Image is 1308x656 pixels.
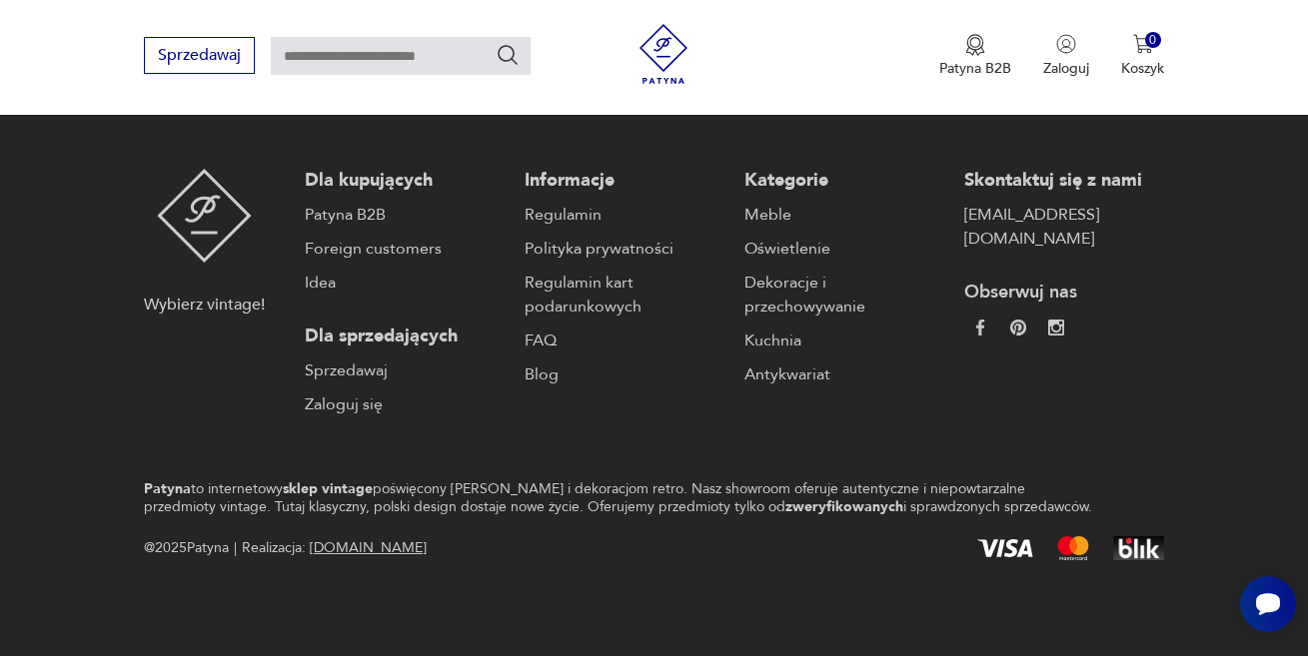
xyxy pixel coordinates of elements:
a: Polityka prywatności [525,237,724,261]
a: Blog [525,362,724,386]
span: Realizacja: [242,536,427,560]
a: Patyna B2B [305,203,505,227]
p: Obserwuj nas [964,281,1164,305]
a: [DOMAIN_NAME] [310,538,427,557]
button: 0Koszyk [1121,34,1164,78]
a: Meble [744,203,944,227]
a: Regulamin kart podarunkowych [525,271,724,319]
p: Dla kupujących [305,169,505,193]
a: Oświetlenie [744,237,944,261]
p: Kategorie [744,169,944,193]
img: Patyna - sklep z meblami i dekoracjami vintage [157,169,252,263]
button: Patyna B2B [939,34,1011,78]
img: da9060093f698e4c3cedc1453eec5031.webp [972,320,988,335]
a: Dekoracje i przechowywanie [744,271,944,319]
a: Ikona medaluPatyna B2B [939,34,1011,78]
strong: zweryfikowanych [785,497,903,516]
p: Informacje [525,169,724,193]
img: Ikona medalu [965,34,985,56]
button: Szukaj [496,43,520,67]
strong: sklep vintage [283,479,373,498]
img: Ikonka użytkownika [1056,34,1076,54]
p: Patyna B2B [939,59,1011,78]
img: Patyna - sklep z meblami i dekoracjami vintage [634,24,693,84]
strong: Patyna [144,479,191,498]
a: Antykwariat [744,362,944,386]
img: Visa [977,539,1033,557]
div: 0 [1145,32,1162,49]
p: Skontaktuj się z nami [964,169,1164,193]
a: Sprzedawaj [305,358,505,382]
a: Zaloguj się [305,392,505,416]
a: FAQ [525,328,724,352]
iframe: Smartsupp widget button [1240,576,1296,632]
p: to internetowy poświęcony [PERSON_NAME] i dekoracjom retro. Nasz showroom oferuje autentyczne i n... [144,480,1094,516]
div: | [234,536,237,560]
img: 37d27d81a828e637adc9f9cb2e3d3a8a.webp [1010,320,1026,335]
a: Kuchnia [744,328,944,352]
a: Regulamin [525,203,724,227]
p: Wybierz vintage! [144,293,265,317]
button: Sprzedawaj [144,37,255,74]
span: @ 2025 Patyna [144,536,229,560]
img: Ikona koszyka [1133,34,1153,54]
img: Mastercard [1057,536,1089,560]
p: Dla sprzedających [305,325,505,348]
a: Idea [305,271,505,295]
img: c2fd9cf7f39615d9d6839a72ae8e59e5.webp [1048,320,1064,335]
a: Foreign customers [305,237,505,261]
a: [EMAIL_ADDRESS][DOMAIN_NAME] [964,203,1164,251]
p: Zaloguj [1043,59,1089,78]
button: Zaloguj [1043,34,1089,78]
img: BLIK [1113,536,1164,560]
a: Sprzedawaj [144,50,255,64]
p: Koszyk [1121,59,1164,78]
